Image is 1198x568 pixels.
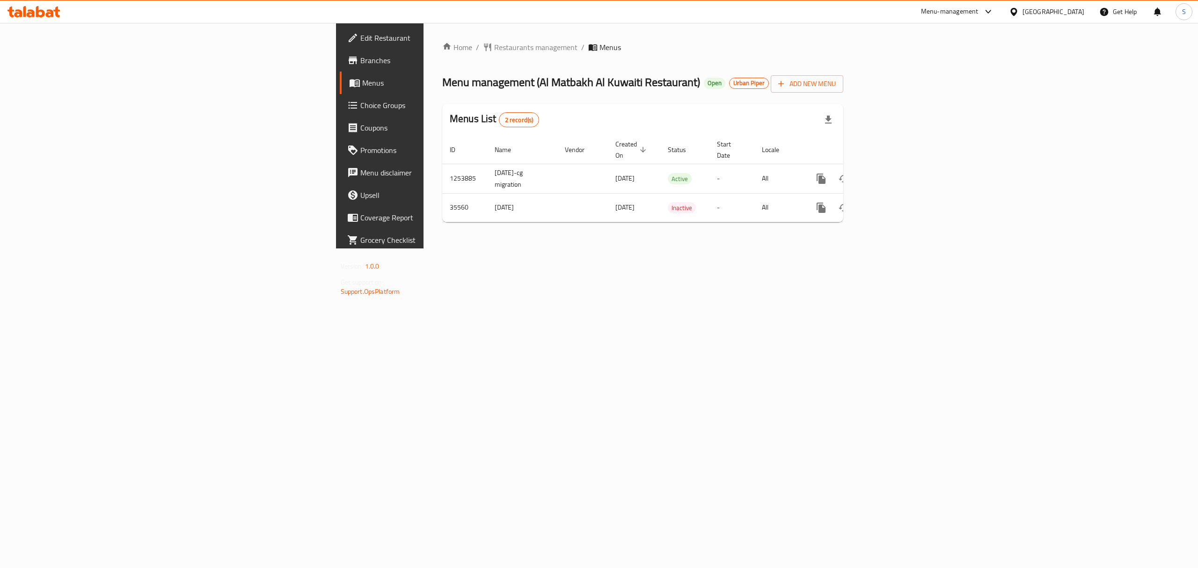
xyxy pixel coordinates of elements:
a: Grocery Checklist [340,229,536,251]
span: Menus [599,42,621,53]
nav: breadcrumb [442,42,843,53]
span: Open [704,79,725,87]
div: Inactive [668,202,696,213]
a: Support.OpsPlatform [341,285,400,298]
span: Choice Groups [360,100,529,111]
span: Inactive [668,203,696,213]
th: Actions [803,136,907,164]
span: 1.0.0 [365,260,380,272]
div: Open [704,78,725,89]
span: Edit Restaurant [360,32,529,44]
span: [DATE] [615,201,635,213]
td: - [709,164,754,193]
span: Coupons [360,122,529,133]
span: Menu disclaimer [360,167,529,178]
button: more [810,197,833,219]
a: Choice Groups [340,94,536,117]
a: Coverage Report [340,206,536,229]
span: Locale [762,144,791,155]
span: Urban Piper [730,79,768,87]
h2: Menus List [450,112,539,127]
span: Coverage Report [360,212,529,223]
span: Active [668,174,692,184]
a: Edit Restaurant [340,27,536,49]
span: Branches [360,55,529,66]
a: Menus [340,72,536,94]
span: Menu management ( Al Matbakh Al Kuwaiti Restaurant ) [442,72,700,93]
a: Promotions [340,139,536,161]
div: [GEOGRAPHIC_DATA] [1023,7,1084,17]
div: Total records count [499,112,540,127]
button: Change Status [833,167,855,190]
span: Add New Menu [778,78,836,90]
span: S [1182,7,1186,17]
span: Promotions [360,145,529,156]
span: 2 record(s) [499,116,539,124]
button: more [810,167,833,190]
span: Status [668,144,698,155]
td: All [754,193,803,222]
span: Name [495,144,523,155]
span: Start Date [717,138,743,161]
a: Coupons [340,117,536,139]
td: - [709,193,754,222]
a: Menu disclaimer [340,161,536,184]
span: Created On [615,138,649,161]
table: enhanced table [442,136,907,222]
span: [DATE] [615,172,635,184]
span: Grocery Checklist [360,234,529,246]
button: Change Status [833,197,855,219]
div: Export file [817,109,840,131]
span: Menus [362,77,529,88]
li: / [581,42,584,53]
a: Branches [340,49,536,72]
span: Upsell [360,189,529,201]
div: Menu-management [921,6,979,17]
span: Vendor [565,144,597,155]
span: ID [450,144,468,155]
div: Active [668,173,692,184]
a: Upsell [340,184,536,206]
span: Version: [341,260,364,272]
td: All [754,164,803,193]
span: Get support on: [341,276,384,288]
button: Add New Menu [771,75,843,93]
